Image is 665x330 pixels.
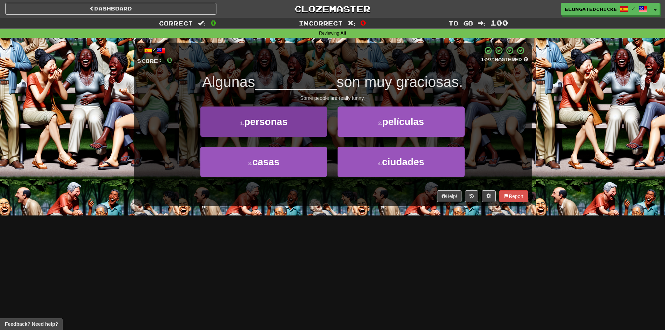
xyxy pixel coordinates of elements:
div: / [137,46,172,55]
span: 0 [360,19,366,27]
span: casas [252,156,280,167]
span: 100 % [481,57,495,62]
small: 1 . [240,120,244,126]
a: elongatedchickenman / [561,3,651,15]
button: 1.personas [200,107,327,137]
div: Mastered [481,57,528,63]
span: elongatedchickenman [565,6,616,12]
button: 4.ciudades [338,147,464,177]
span: : [198,20,206,26]
button: Report [499,190,528,202]
span: Open feedback widget [5,321,58,328]
div: Some people are really funny. [137,95,528,102]
span: Incorrect [299,20,343,27]
span: : [348,20,355,26]
span: ciudades [382,156,424,167]
button: 3.casas [200,147,327,177]
span: __________ [255,74,337,90]
span: 100 [490,19,508,27]
button: Help! [437,190,462,202]
span: : [478,20,486,26]
span: / [632,6,635,10]
span: son muy graciosas. [337,74,463,90]
button: Round history (alt+y) [465,190,478,202]
small: 4 . [378,161,382,166]
span: 0 [167,56,172,64]
span: Algunas [202,74,255,90]
span: To go [449,20,473,27]
small: 2 . [378,120,382,126]
a: Dashboard [5,3,216,15]
span: Correct [159,20,193,27]
span: películas [382,116,424,127]
span: 0 [210,19,216,27]
small: 3 . [248,161,252,166]
a: Clozemaster [227,3,438,15]
span: Score: [137,58,162,64]
strong: All [340,31,346,36]
span: personas [244,116,288,127]
button: 2.películas [338,107,464,137]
